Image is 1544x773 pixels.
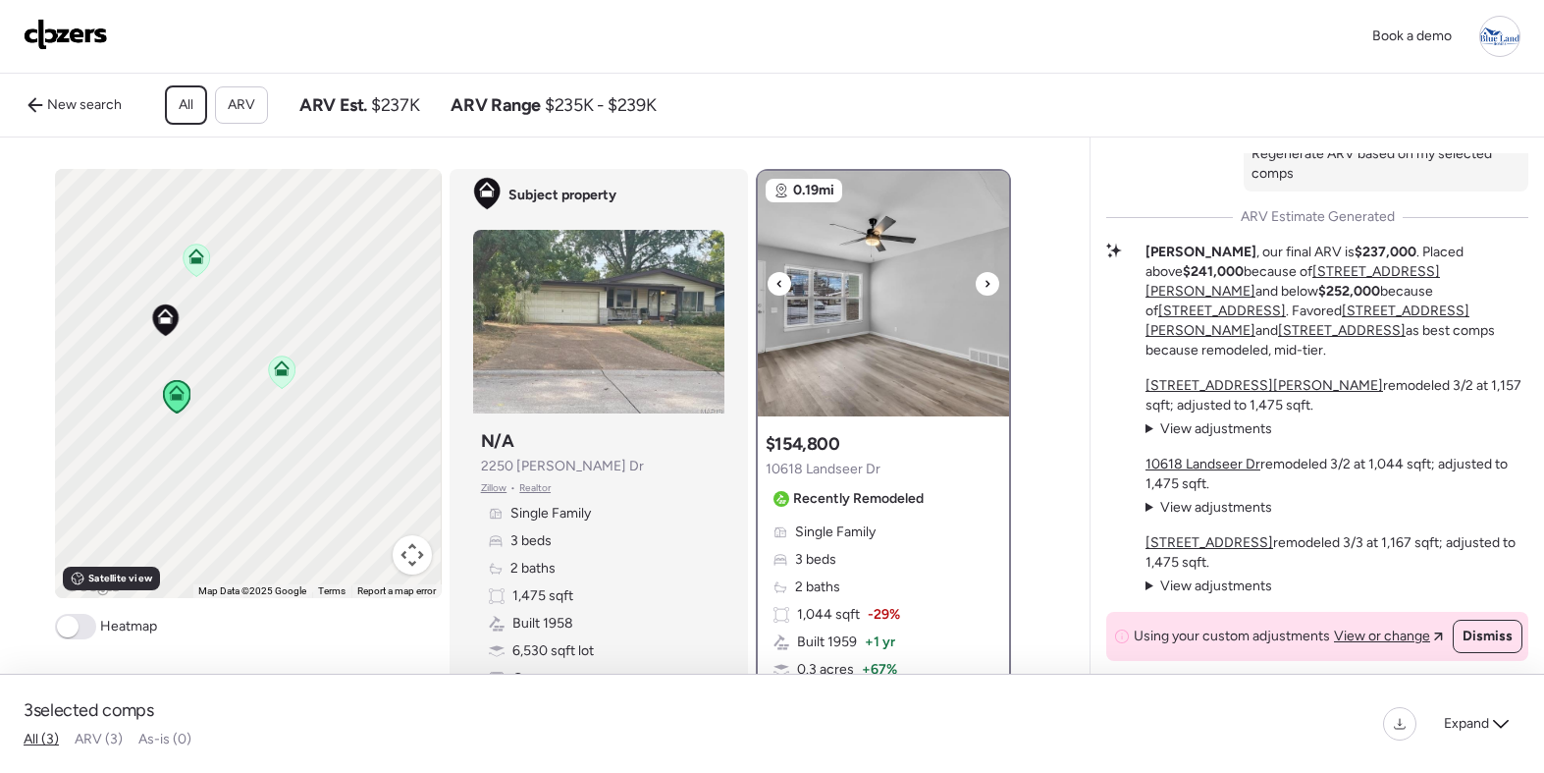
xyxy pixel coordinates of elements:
[100,617,157,636] span: Heatmap
[1145,577,1272,596] summary: View adjustments
[512,641,594,661] span: 6,530 sqft lot
[179,95,193,115] span: All
[1145,533,1528,573] p: remodeled 3/3 at 1,167 sqft; adjusted to 1,475 sqft.
[481,457,644,476] span: 2250 [PERSON_NAME] Dr
[519,480,551,496] span: Realtor
[797,633,857,652] span: Built 1959
[1145,419,1272,439] summary: View adjustments
[797,605,860,625] span: 1,044 sqft
[795,578,840,597] span: 2 baths
[1355,244,1416,260] strong: $237,000
[766,460,880,479] span: 10618 Landseer Dr
[1160,499,1272,516] span: View adjustments
[60,573,125,598] a: Open this area in Google Maps (opens a new window)
[16,89,133,121] a: New search
[393,535,432,575] button: Map camera controls
[24,731,59,747] span: All (3)
[1318,283,1380,300] strong: $252,000
[1145,376,1528,415] p: remodeled 3/2 at 1,157 sqft; adjusted to 1,475 sqft.
[1334,627,1430,646] span: View or change
[795,523,876,542] span: Single Family
[1145,377,1383,394] a: [STREET_ADDRESS][PERSON_NAME]
[793,489,924,509] span: Recently Remodeled
[865,633,895,652] span: + 1 yr
[1145,456,1260,472] a: 10618 Landseer Dr
[371,93,419,117] span: $237K
[1444,714,1489,734] span: Expand
[510,531,552,551] span: 3 beds
[60,573,125,598] img: Google
[510,504,591,524] span: Single Family
[481,429,514,453] h3: N/A
[545,93,656,117] span: $235K - $239K
[510,559,556,579] span: 2 baths
[512,614,573,634] span: Built 1958
[766,432,840,456] h3: $154,800
[1183,263,1244,280] strong: $241,000
[357,585,436,596] a: Report a map error
[1241,207,1395,227] span: ARV Estimate Generated
[481,480,507,496] span: Zillow
[1134,627,1330,646] span: Using your custom adjustments
[868,605,900,625] span: -29%
[24,698,154,722] span: 3 selected comps
[1145,244,1256,260] strong: [PERSON_NAME]
[47,95,122,115] span: New search
[1145,455,1528,494] p: remodeled 3/2 at 1,044 sqft; adjusted to 1,475 sqft.
[451,93,541,117] span: ARV Range
[797,660,854,680] span: 0.3 acres
[793,181,834,200] span: 0.19mi
[512,586,573,606] span: 1,475 sqft
[88,571,151,586] span: Satellite view
[1251,144,1520,184] p: Regenerate ARV based on my selected comps
[1145,534,1273,551] a: [STREET_ADDRESS]
[1372,28,1452,44] span: Book a demo
[228,95,255,115] span: ARV
[795,550,836,570] span: 3 beds
[1145,498,1272,518] summary: View adjustments
[198,585,306,596] span: Map Data ©2025 Google
[24,19,108,50] img: Logo
[508,186,616,205] span: Subject property
[1158,303,1286,319] a: [STREET_ADDRESS]
[512,669,558,689] span: Garage
[510,480,515,496] span: •
[862,660,897,680] span: + 67%
[1334,627,1443,646] a: View or change
[299,93,367,117] span: ARV Est.
[1160,420,1272,437] span: View adjustments
[1278,322,1406,339] a: [STREET_ADDRESS]
[138,731,191,747] span: As-is (0)
[318,585,346,596] a: Terms (opens in new tab)
[1145,243,1528,360] p: , our final ARV is . Placed above because of and below because of . Favored and as best comps bec...
[1160,578,1272,594] span: View adjustments
[75,731,123,747] span: ARV (3)
[1463,627,1513,646] span: Dismiss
